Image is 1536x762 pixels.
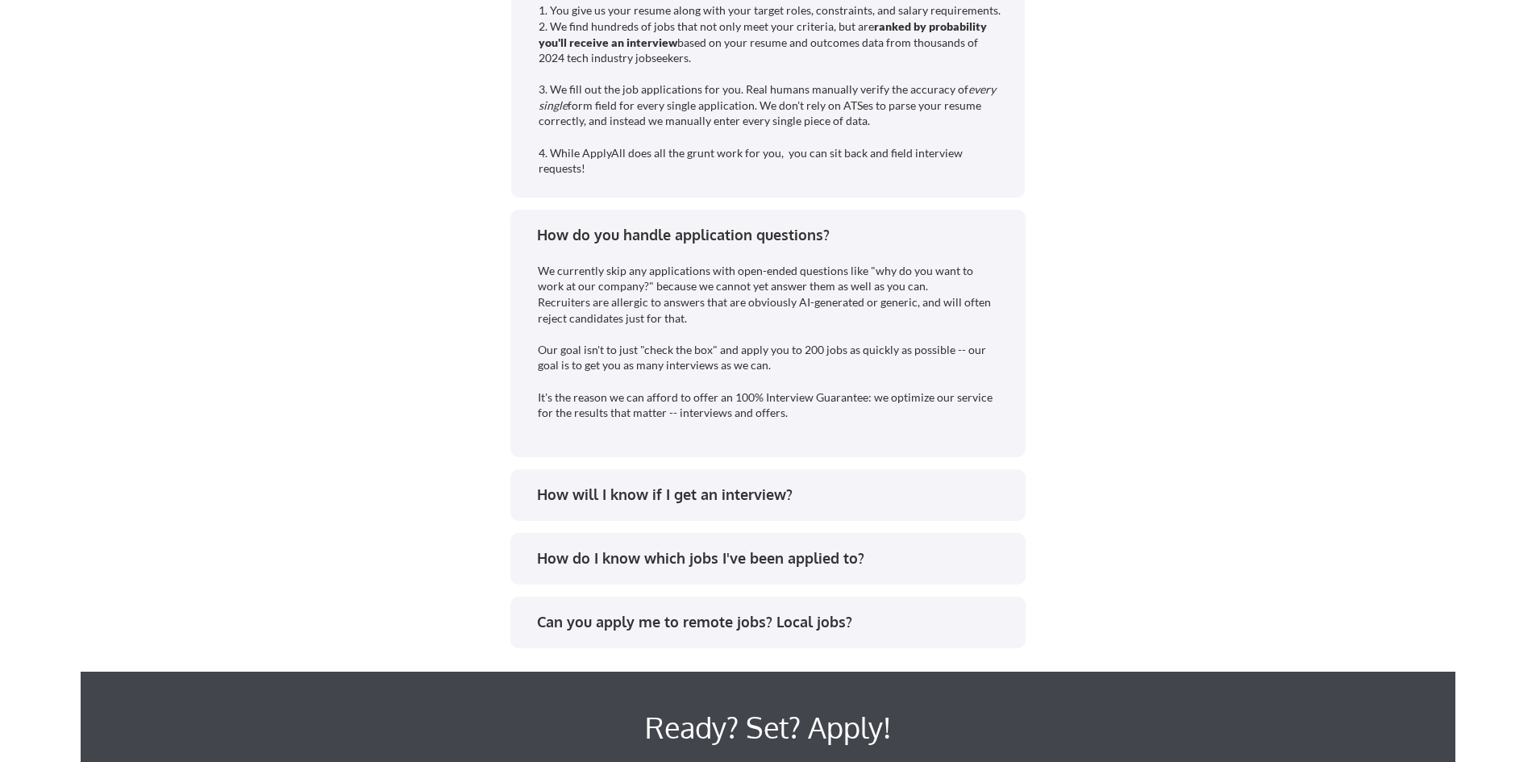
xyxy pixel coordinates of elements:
[538,263,1001,421] div: We currently skip any applications with open-ended questions like "why do you want to work at our...
[537,485,1010,505] div: How will I know if I get an interview?
[537,548,1010,568] div: How do I know which jobs I've been applied to?
[306,704,1230,751] div: Ready? Set? Apply!
[539,82,998,112] em: every single
[539,2,1003,177] div: 1. You give us your resume along with your target roles, constraints, and salary requirements. 2....
[537,225,1010,245] div: How do you handle application questions?
[537,612,1010,632] div: Can you apply me to remote jobs? Local jobs?
[539,19,989,49] strong: ranked by probability you'll receive an interview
